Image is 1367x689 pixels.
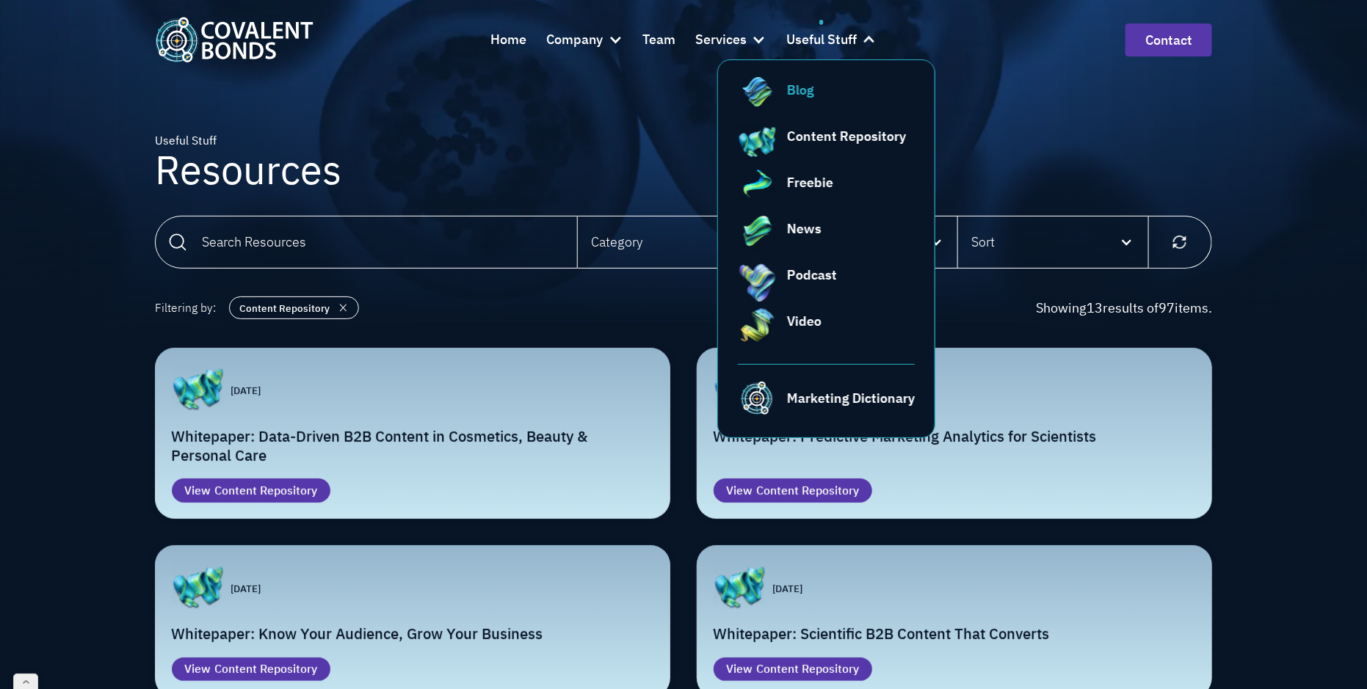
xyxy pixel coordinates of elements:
div: News [787,219,822,238]
h2: Whitepaper: Know Your Audience, Grow Your Business [172,624,654,644]
div: Freebie [787,172,833,192]
span: 97 [1158,299,1175,316]
p: [DATE] [231,581,261,596]
div: Services [695,20,766,59]
div: Category [578,216,767,268]
div: Content Repository [214,660,317,678]
div: Category [591,232,643,252]
a: Content Repository [738,126,915,166]
img: Covalent Bonds Teal Favicon [738,378,777,418]
div: Content Repository [756,482,859,500]
div: Podcast [787,265,837,285]
span: 13 [1087,299,1103,316]
img: close icon [335,297,352,318]
div: View [185,660,211,678]
div: Showing results of items. [1036,298,1212,318]
h2: Whitepaper: Data-Driven B2B Content in Cosmetics, Beauty & Personal Care [172,427,654,466]
div: View [185,482,211,500]
a: Podcast [738,265,915,305]
a: News [738,219,915,258]
h2: Whitepaper: Scientific B2B Content That Converts [714,624,1196,644]
a: home [155,17,313,62]
a: [DATE]Whitepaper: Predictive Marketing Analytics for ScientistsViewContent Repository [697,348,1212,520]
div: Team [642,29,675,51]
div: Services [695,29,747,51]
div: Video [787,311,822,331]
a: Blog [738,80,915,120]
div: Sort [958,216,1147,268]
iframe: Chat Widget [1103,519,1367,689]
div: Marketing Dictionary [787,388,915,408]
div: View [727,482,753,500]
div: View [727,660,753,678]
div: Content Repository [787,126,906,146]
p: [DATE] [773,581,803,596]
a: Freebie [738,172,915,212]
h2: Whitepaper: Predictive Marketing Analytics for Scientists [714,427,1196,446]
div: Blog [787,80,814,100]
div: Content Repository [756,660,859,678]
h1: Resources [155,150,341,189]
a: Covalent Bonds Teal FaviconMarketing Dictionary [738,364,915,418]
div: Home [490,29,526,51]
a: Home [490,20,526,59]
div: Filtering by: [155,295,216,321]
div: Content Repository [214,482,317,500]
a: Team [642,20,675,59]
div: Company [546,20,623,59]
div: Useful Stuff [155,132,341,150]
img: Covalent Bonds White / Teal Logo [155,17,313,62]
div: Sort [971,232,995,252]
nav: Useful Stuff [717,59,936,438]
p: [DATE] [231,383,261,398]
input: Search Resources [155,216,578,269]
div: Useful Stuff [786,20,877,59]
a: Video [738,311,915,351]
a: [DATE]Whitepaper: Data-Driven B2B Content in Cosmetics, Beauty & Personal CareViewContent Repository [155,348,670,520]
a: contact [1125,23,1212,56]
div: Useful Stuff [786,29,857,51]
div: Content Repository [240,301,330,316]
div: Company [546,29,603,51]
